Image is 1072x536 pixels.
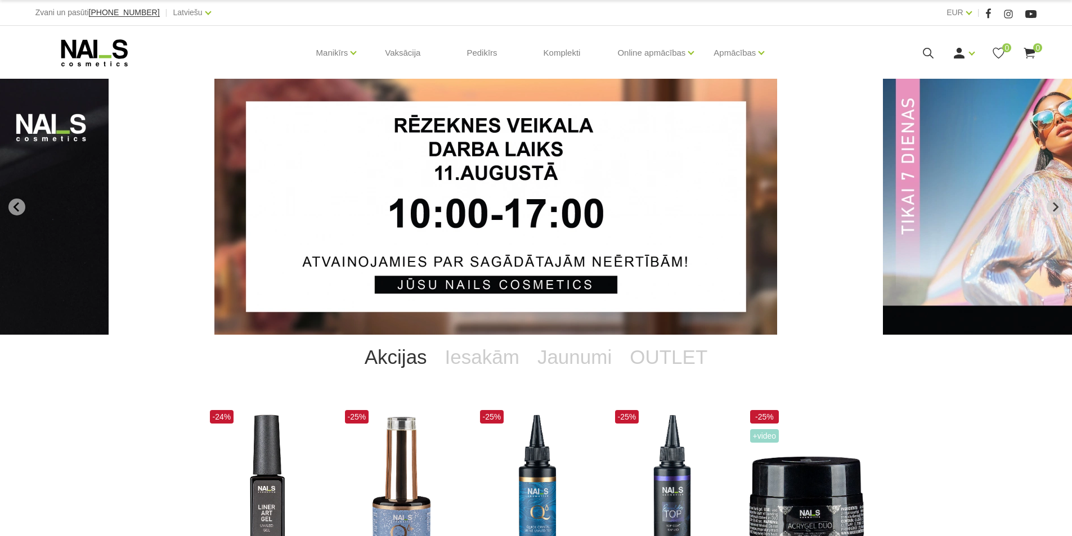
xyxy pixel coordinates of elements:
a: OUTLET [621,335,716,380]
span: | [165,6,168,20]
a: Latviešu [173,6,203,19]
a: Akcijas [356,335,436,380]
a: Pedikīrs [457,26,506,80]
a: [PHONE_NUMBER] [89,8,160,17]
a: Manikīrs [316,30,348,75]
a: Iesakām [436,335,528,380]
a: 0 [1022,46,1037,60]
button: Go to last slide [8,199,25,215]
a: Komplekti [535,26,590,80]
a: EUR [947,6,963,19]
span: | [977,6,980,20]
span: -25% [750,410,779,424]
div: Zvani un pasūti [35,6,160,20]
span: -24% [210,410,234,424]
a: 0 [992,46,1006,60]
li: 1 of 12 [214,79,858,335]
a: Jaunumi [528,335,621,380]
span: 0 [1002,43,1011,52]
span: -25% [345,410,369,424]
span: -25% [615,410,639,424]
span: -25% [480,410,504,424]
a: Vaksācija [376,26,429,80]
a: Apmācības [714,30,756,75]
span: 0 [1033,43,1042,52]
button: Next slide [1047,199,1064,215]
a: Online apmācības [617,30,685,75]
span: +Video [750,429,779,443]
